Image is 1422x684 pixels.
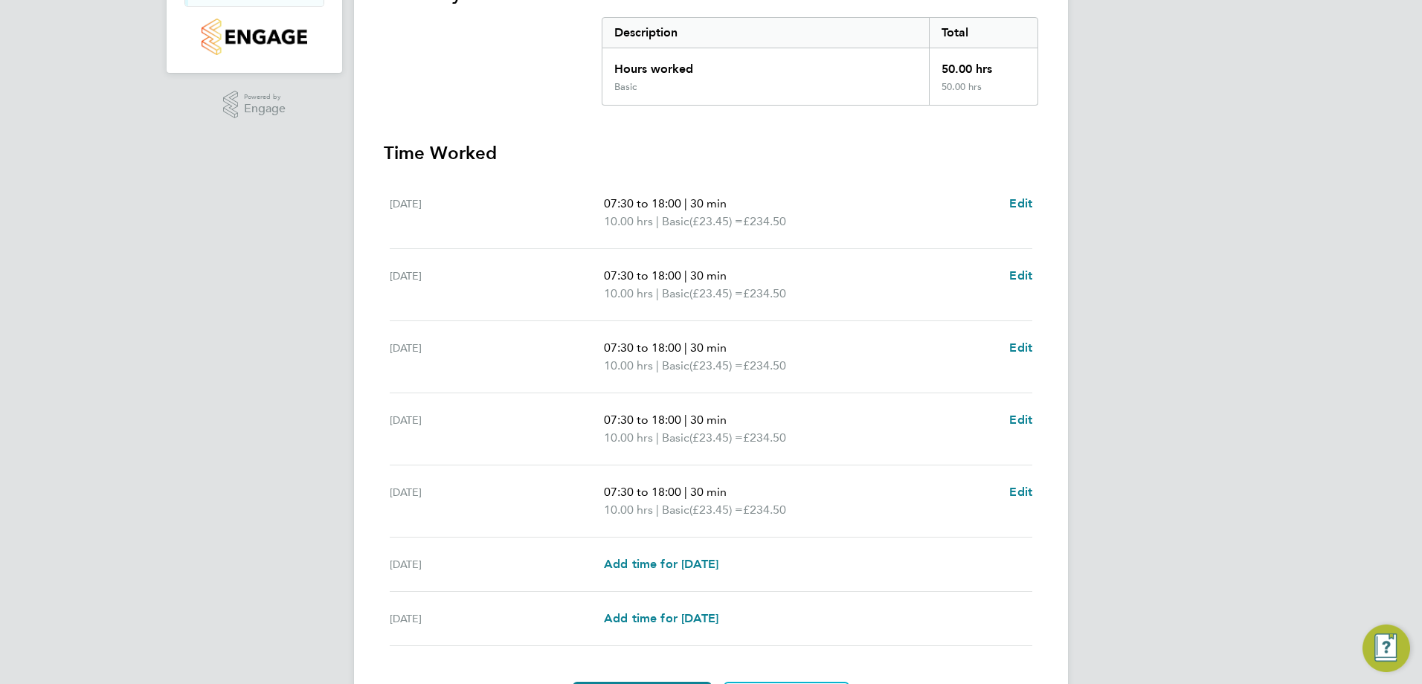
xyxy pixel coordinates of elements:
[690,485,727,499] span: 30 min
[1009,268,1032,283] span: Edit
[689,214,743,228] span: (£23.45) =
[1009,341,1032,355] span: Edit
[684,268,687,283] span: |
[390,555,604,573] div: [DATE]
[1009,195,1032,213] a: Edit
[604,214,653,228] span: 10.00 hrs
[656,214,659,228] span: |
[689,358,743,372] span: (£23.45) =
[656,503,659,517] span: |
[604,268,681,283] span: 07:30 to 18:00
[662,501,689,519] span: Basic
[390,610,604,627] div: [DATE]
[602,17,1038,106] div: Summary
[604,611,718,625] span: Add time for [DATE]
[1009,267,1032,285] a: Edit
[656,286,659,300] span: |
[656,430,659,445] span: |
[689,503,743,517] span: (£23.45) =
[604,557,718,571] span: Add time for [DATE]
[743,214,786,228] span: £234.50
[1009,411,1032,429] a: Edit
[1009,339,1032,357] a: Edit
[184,19,324,55] a: Go to home page
[244,103,286,115] span: Engage
[1009,483,1032,501] a: Edit
[662,429,689,447] span: Basic
[1363,625,1410,672] button: Engage Resource Center
[244,91,286,103] span: Powered by
[604,485,681,499] span: 07:30 to 18:00
[929,18,1037,48] div: Total
[684,485,687,499] span: |
[604,286,653,300] span: 10.00 hrs
[656,358,659,372] span: |
[690,413,727,427] span: 30 min
[690,268,727,283] span: 30 min
[390,339,604,375] div: [DATE]
[929,48,1037,81] div: 50.00 hrs
[390,195,604,230] div: [DATE]
[662,213,689,230] span: Basic
[604,358,653,372] span: 10.00 hrs
[684,341,687,355] span: |
[684,413,687,427] span: |
[690,341,727,355] span: 30 min
[689,430,743,445] span: (£23.45) =
[390,411,604,447] div: [DATE]
[1009,485,1032,499] span: Edit
[743,286,786,300] span: £234.50
[602,18,929,48] div: Description
[604,413,681,427] span: 07:30 to 18:00
[929,81,1037,105] div: 50.00 hrs
[690,196,727,210] span: 30 min
[662,357,689,375] span: Basic
[743,503,786,517] span: £234.50
[743,358,786,372] span: £234.50
[604,610,718,627] a: Add time for [DATE]
[689,286,743,300] span: (£23.45) =
[604,196,681,210] span: 07:30 to 18:00
[223,91,286,119] a: Powered byEngage
[662,285,689,303] span: Basic
[604,555,718,573] a: Add time for [DATE]
[684,196,687,210] span: |
[1009,196,1032,210] span: Edit
[1009,413,1032,427] span: Edit
[604,430,653,445] span: 10.00 hrs
[384,141,1038,165] h3: Time Worked
[202,19,306,55] img: countryside-properties-logo-retina.png
[743,430,786,445] span: £234.50
[604,341,681,355] span: 07:30 to 18:00
[602,48,929,81] div: Hours worked
[604,503,653,517] span: 10.00 hrs
[390,483,604,519] div: [DATE]
[390,267,604,303] div: [DATE]
[614,81,637,93] div: Basic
